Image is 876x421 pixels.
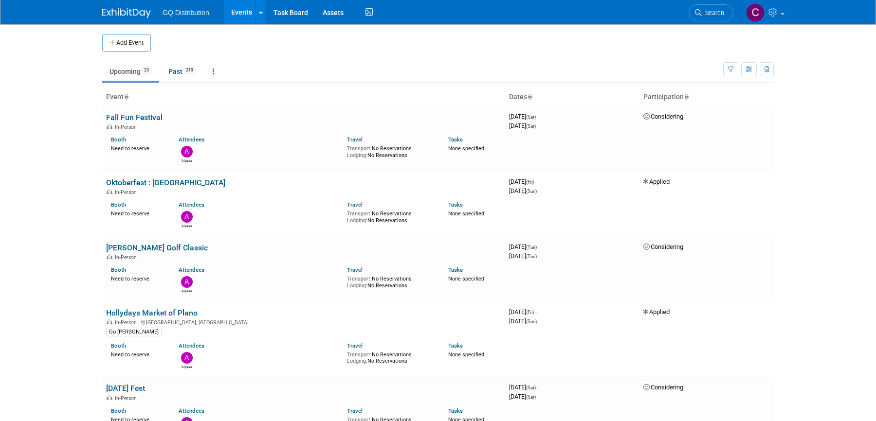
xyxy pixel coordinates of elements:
a: Upcoming23 [102,62,159,81]
th: Event [102,89,505,105]
span: Applied [643,178,670,185]
a: Oktoberfest : [GEOGRAPHIC_DATA] [106,178,225,187]
span: - [537,384,539,391]
a: Travel [347,342,363,349]
th: Dates [505,89,639,105]
span: In-Person [115,124,140,130]
a: Attendees [179,266,204,273]
a: Travel [347,201,363,208]
span: Transport: [347,145,372,152]
a: Sort by Participation Type [684,93,689,101]
div: Alyssa Kirby [181,364,193,369]
span: GQ Distribution [163,9,209,17]
a: Past219 [161,62,203,81]
a: Sort by Event Name [124,93,128,101]
img: ExhibitDay [102,8,151,18]
span: Considering [643,384,683,391]
div: No Reservations No Reservations [347,350,434,365]
span: Transport: [347,351,372,358]
th: Participation [639,89,774,105]
img: In-Person Event [107,189,112,194]
a: Attendees [179,201,204,208]
span: [DATE] [509,317,537,325]
span: In-Person [115,254,140,261]
a: Hollydays Market of Plano [106,308,198,317]
img: Alyssa Kirby [181,276,193,288]
div: Need to reserve [111,274,164,282]
span: (Sat) [526,394,536,400]
span: 23 [141,67,152,74]
div: Need to reserve [111,143,164,152]
a: Booth [111,136,126,143]
span: [DATE] [509,178,537,185]
div: No Reservations No Reservations [347,209,434,224]
img: Alyssa Kirby [181,211,193,223]
span: (Fri) [526,310,534,315]
span: In-Person [115,395,140,402]
a: Tasks [448,201,463,208]
div: Alyssa Kirby [181,288,193,294]
a: Tasks [448,136,463,143]
a: Attendees [179,407,204,414]
div: Go [PERSON_NAME] [106,328,162,336]
span: - [538,243,540,250]
a: Booth [111,342,126,349]
div: Need to reserve [111,209,164,217]
a: Travel [347,136,363,143]
a: Tasks [448,407,463,414]
span: [DATE] [509,252,537,260]
a: Travel [347,266,363,273]
span: 219 [183,67,196,74]
div: No Reservations No Reservations [347,274,434,289]
span: Lodging: [347,282,367,289]
span: Lodging: [347,217,367,224]
span: Lodging: [347,152,367,158]
button: Add Event [102,34,151,52]
span: None specified [448,210,484,217]
a: [DATE] Fest [106,384,145,393]
a: [PERSON_NAME] Golf Classic [106,243,208,252]
img: Carla Quiambao [746,3,765,22]
span: [DATE] [509,122,536,129]
img: Alyssa Kirby [181,146,193,158]
span: Lodging: [347,358,367,364]
span: - [535,178,537,185]
a: Attendees [179,136,204,143]
span: Transport: [347,276,372,282]
a: Sort by Start Date [527,93,532,101]
span: (Tue) [526,245,537,250]
a: Booth [111,201,126,208]
img: Alyssa Kirby [181,352,193,364]
div: Alyssa Kirby [181,223,193,228]
a: Attendees [179,342,204,349]
span: None specified [448,276,484,282]
div: No Reservations No Reservations [347,143,434,158]
span: - [537,113,539,120]
span: Considering [643,113,683,120]
span: [DATE] [509,187,537,194]
a: Booth [111,407,126,414]
span: (Sat) [526,385,536,390]
a: Fall Fun Festival [106,113,163,122]
span: [DATE] [509,393,536,400]
a: Tasks [448,342,463,349]
span: (Sat) [526,123,536,129]
img: In-Person Event [107,319,112,324]
span: (Sun) [526,189,537,194]
span: Search [702,9,724,17]
span: (Sun) [526,319,537,324]
span: Transport: [347,210,372,217]
span: In-Person [115,189,140,195]
div: [GEOGRAPHIC_DATA], [GEOGRAPHIC_DATA] [106,318,501,326]
div: Need to reserve [111,350,164,358]
div: Alyssa Kirby [181,158,193,163]
a: Tasks [448,266,463,273]
a: Search [689,4,733,21]
span: None specified [448,351,484,358]
img: In-Person Event [107,395,112,400]
a: Travel [347,407,363,414]
span: [DATE] [509,384,539,391]
span: (Fri) [526,179,534,185]
span: In-Person [115,319,140,326]
img: In-Person Event [107,124,112,129]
